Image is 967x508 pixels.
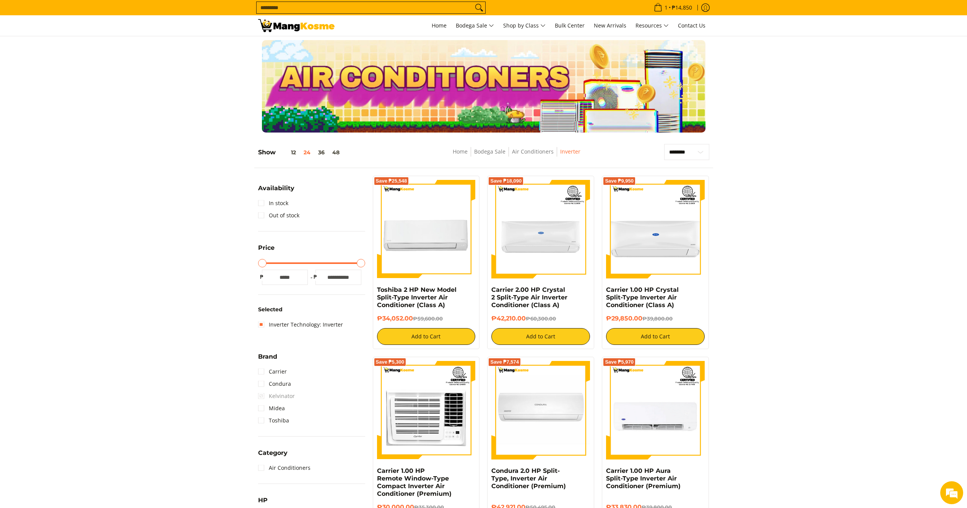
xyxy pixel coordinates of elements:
span: Category [258,450,288,456]
img: Toshiba 2 HP New Model Split-Type Inverter Air Conditioner (Class A) [377,180,476,278]
button: Add to Cart [606,328,705,345]
a: Toshiba [258,414,289,427]
span: Home [432,22,447,29]
a: Carrier 1.00 HP Crystal Split-Type Inverter Air Conditioner (Class A) [606,286,679,309]
span: Shop by Class [503,21,546,31]
button: 48 [328,149,343,155]
a: Resources [632,15,673,36]
summary: Open [258,450,288,462]
del: ₱60,300.00 [526,315,556,322]
a: Carrier 1.00 HP Aura Split-Type Inverter Air Conditioner (Premium) [606,467,681,490]
span: Price [258,245,275,251]
a: Home [453,148,468,155]
span: New Arrivals [594,22,626,29]
img: Carrier 1.00 HP Crystal Split-Type Inverter Air Conditioner (Class A) [606,180,705,278]
span: Bulk Center [555,22,585,29]
a: Carrier [258,366,287,378]
img: Carrier 1.00 HP Remote Window-Type Compact Inverter Air Conditioner (Premium) [377,361,476,459]
span: ₱ [312,273,319,281]
a: Inverter Technology: Inverter [258,319,343,331]
h5: Show [258,149,343,156]
a: Air Conditioners [512,148,554,155]
a: In stock [258,197,288,209]
button: Add to Cart [377,328,476,345]
summary: Open [258,354,277,366]
span: Bodega Sale [456,21,494,31]
span: Resources [635,21,669,31]
a: Home [428,15,450,36]
a: Bodega Sale [474,148,505,155]
del: ₱59,600.00 [413,315,443,322]
span: Save ₱9,950 [605,179,634,183]
span: Kelvinator [258,390,295,402]
h6: Selected [258,306,365,313]
span: ₱14,850 [671,5,693,10]
a: Carrier 2.00 HP Crystal 2 Split-Type Air Inverter Conditioner (Class A) [491,286,567,309]
span: Availability [258,185,294,191]
span: ₱ [258,273,266,281]
a: Contact Us [674,15,709,36]
button: 24 [300,149,314,155]
del: ₱39,800.00 [642,315,673,322]
a: Midea [258,402,285,414]
a: Condura 2.0 HP Split-Type, Inverter Air Conditioner (Premium) [491,467,566,490]
a: Shop by Class [499,15,549,36]
a: Air Conditioners [258,462,310,474]
span: Save ₱25,548 [376,179,407,183]
a: Out of stock [258,209,299,222]
img: Bodega Sale Aircon l Mang Kosme: Home Appliances Warehouse Sale [258,19,335,32]
span: Save ₱5,970 [605,360,634,364]
img: Carrier 1.00 HP Aura Split-Type Inverter Air Conditioner (Premium) [606,361,705,459]
span: Save ₱7,574 [490,360,519,364]
img: Carrier 2.00 HP Crystal 2 Split-Type Air Inverter Conditioner (Class A) [491,180,590,278]
a: Toshiba 2 HP New Model Split-Type Inverter Air Conditioner (Class A) [377,286,457,309]
button: 12 [276,149,300,155]
button: Add to Cart [491,328,590,345]
h6: ₱42,210.00 [491,315,590,322]
img: condura-split-type-inverter-air-conditioner-class-b-full-view-mang-kosme [491,361,590,459]
span: 1 [663,5,669,10]
span: HP [258,497,268,503]
button: 36 [314,149,328,155]
nav: Breadcrumbs [399,147,635,164]
a: New Arrivals [590,15,630,36]
a: Bodega Sale [452,15,498,36]
nav: Main Menu [342,15,709,36]
a: Condura [258,378,291,390]
span: Inverter [560,147,580,157]
span: Contact Us [678,22,705,29]
span: Save ₱18,090 [490,179,522,183]
h6: ₱29,850.00 [606,315,705,322]
summary: Open [258,245,275,257]
a: Carrier 1.00 HP Remote Window-Type Compact Inverter Air Conditioner (Premium) [377,467,452,497]
span: • [652,3,694,12]
summary: Open [258,185,294,197]
span: Save ₱5,300 [376,360,405,364]
span: Brand [258,354,277,360]
a: Bulk Center [551,15,588,36]
button: Search [473,2,485,13]
h6: ₱34,052.00 [377,315,476,322]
